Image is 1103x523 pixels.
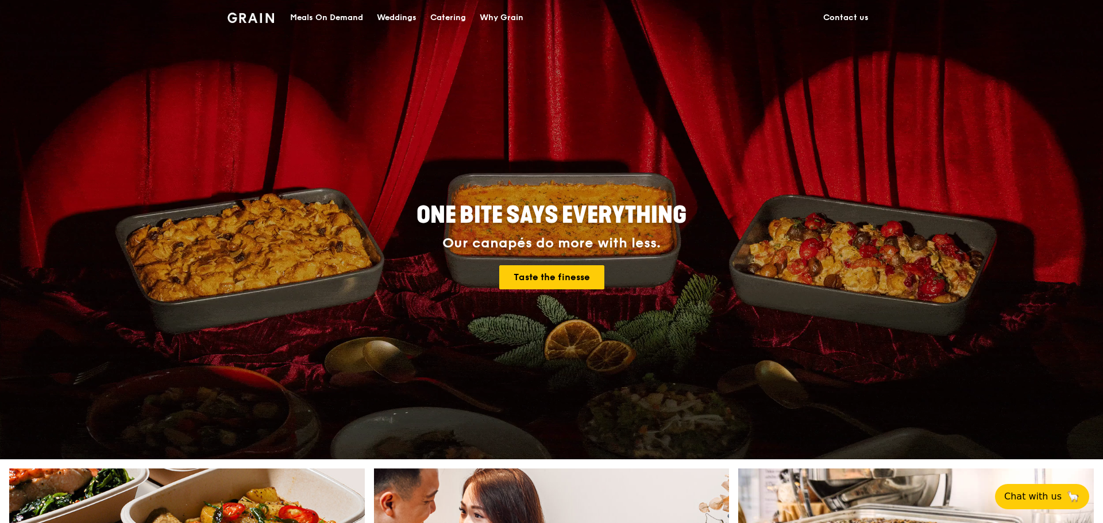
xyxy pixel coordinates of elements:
div: Meals On Demand [290,1,363,35]
span: 🦙 [1066,490,1080,503]
div: Weddings [377,1,416,35]
a: Catering [423,1,473,35]
a: Contact us [816,1,876,35]
button: Chat with us🦙 [995,484,1089,509]
span: Chat with us [1004,490,1062,503]
a: Taste the finesse [499,265,604,289]
a: Weddings [370,1,423,35]
img: Grain [227,13,274,23]
div: Our canapés do more with less. [345,235,758,251]
div: Catering [430,1,466,35]
span: ONE BITE SAYS EVERYTHING [416,202,687,229]
a: Why Grain [473,1,530,35]
div: Why Grain [480,1,523,35]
